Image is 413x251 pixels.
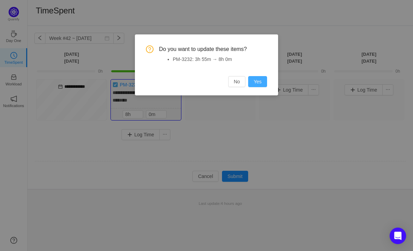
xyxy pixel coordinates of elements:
div: Open Intercom Messenger [390,228,406,244]
button: No [228,76,245,87]
button: Yes [248,76,267,87]
i: icon: question-circle [146,45,153,53]
li: PM-3232: 3h 55m → 8h 0m [173,56,267,63]
span: Do you want to update these items? [159,45,267,53]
